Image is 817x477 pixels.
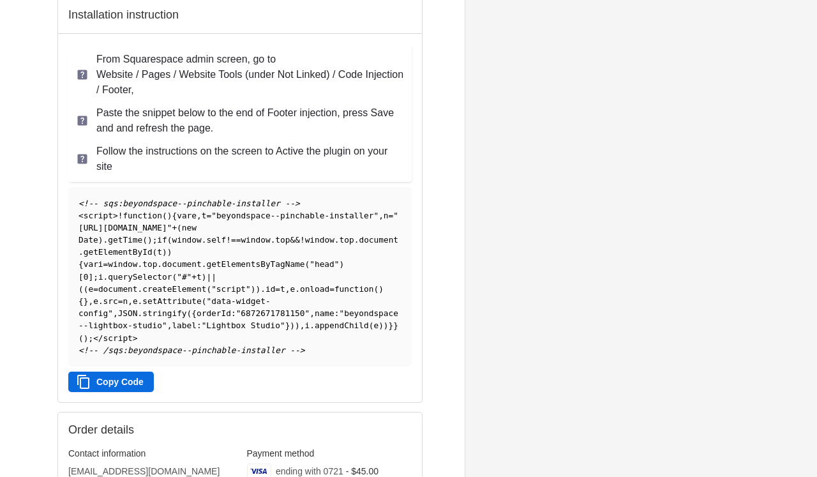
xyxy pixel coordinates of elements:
span: ( [305,259,310,269]
span: ) [167,247,172,257]
span: . [310,321,315,330]
span: i [98,272,103,282]
button: Copy Code [68,372,154,392]
span: "head" [310,259,339,269]
span: ( [202,296,207,306]
span: script [84,211,113,220]
span: function [334,284,374,294]
span: > [113,211,118,220]
span: , [310,308,315,318]
span: querySelector [108,272,172,282]
span: </ [93,333,103,343]
span: var [177,211,191,220]
span: = [118,296,123,306]
span: window [172,235,202,245]
span: ( [153,247,158,257]
span: t [197,272,202,282]
span: ] [88,272,93,282]
span: && [290,235,299,245]
span: ) [147,235,153,245]
span: > [133,333,138,343]
span: : [334,308,340,318]
span: document [359,235,398,245]
span: getTime [108,235,142,245]
span: + [191,272,197,282]
span: setAttribute [142,296,201,306]
span: [ [79,272,84,282]
span: ( [84,284,89,294]
span: appendChild [315,321,369,330]
h2: Installation instruction [68,8,412,22]
span: , [88,296,93,306]
span: i [305,321,310,330]
span: : [197,321,202,330]
span: e [133,296,138,306]
span: i [98,259,103,269]
span: top [340,235,354,245]
span: src [103,296,118,306]
span: n [123,296,128,306]
span: } [389,321,394,330]
span: ; [88,333,93,343]
span: ending with 0721 [276,466,343,476]
span: + [172,223,177,232]
span: . [202,259,207,269]
span: , [285,284,290,294]
span: window [241,235,270,245]
span: t [280,284,285,294]
span: "Lightbox Studio" [202,321,285,330]
span: e [88,284,93,294]
span: window [108,259,137,269]
span: "beyondspace--pinchable-installer" [211,211,379,220]
span: "6872671781150" [236,308,310,318]
span: ) [290,321,295,330]
span: label [172,321,197,330]
span: ( [369,321,374,330]
span: ) [339,259,344,269]
h3: Payment method [247,448,412,459]
span: { [79,296,84,306]
span: ) [255,284,260,294]
span: document [162,259,202,269]
span: . [157,259,162,269]
span: . [138,296,143,306]
span: . [271,235,276,245]
span: = [329,284,334,294]
span: ( [167,235,172,245]
span: ( [187,308,192,318]
span: script [103,333,133,343]
span: ( [172,272,177,282]
span: createElement [142,284,206,294]
span: document [98,284,138,294]
span: . [260,284,266,294]
span: <!-- sqs:beyondspace--pinchable-installer --> [79,199,300,208]
span: "#" [177,272,191,282]
h3: Contact information [68,448,234,459]
span: ( [206,284,211,294]
span: 0 [84,272,89,282]
span: { [191,308,197,318]
span: ; [153,235,158,245]
span: "script" [211,284,251,294]
span: ! [300,235,305,245]
span: , [379,211,384,220]
span: t [157,247,162,257]
span: ( [79,284,84,294]
span: ) [202,272,207,282]
span: , [197,211,202,220]
span: . [137,308,142,318]
span: || [206,272,216,282]
span: name [315,308,334,318]
span: "[URL][DOMAIN_NAME]" [79,211,398,232]
span: = [93,284,98,294]
span: - $45.00 [346,466,379,476]
span: ( [177,223,182,232]
span: < [79,211,84,220]
span: top [142,259,157,269]
span: getElementsByTagName [206,259,304,269]
span: ) [84,333,89,343]
span: ( [79,333,84,343]
span: ) [98,235,103,245]
span: . [103,272,109,282]
span: = [206,211,211,220]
